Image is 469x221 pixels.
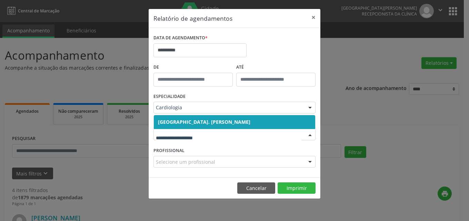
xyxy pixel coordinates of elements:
[156,158,215,165] span: Selecione um profissional
[153,33,208,43] label: DATA DE AGENDAMENTO
[156,104,301,111] span: Cardiologia
[307,9,320,26] button: Close
[278,182,316,194] button: Imprimir
[153,91,186,102] label: ESPECIALIDADE
[237,182,275,194] button: Cancelar
[158,119,250,125] span: [GEOGRAPHIC_DATA]. [PERSON_NAME]
[153,62,233,73] label: De
[236,62,316,73] label: ATÉ
[153,145,184,156] label: PROFISSIONAL
[153,14,232,23] h5: Relatório de agendamentos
